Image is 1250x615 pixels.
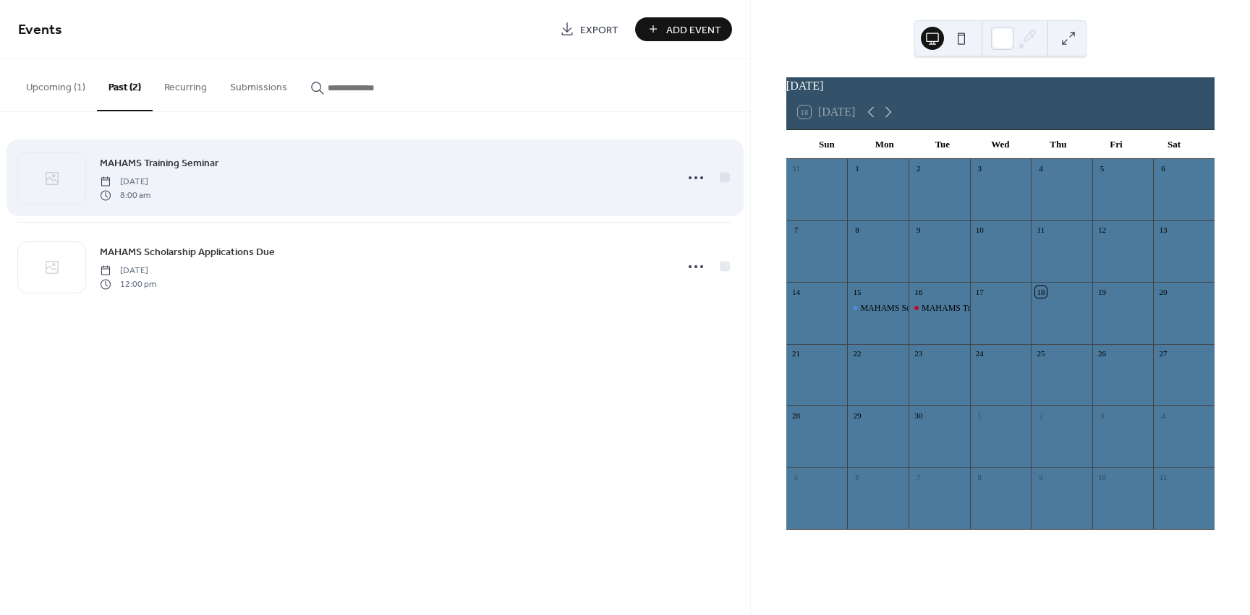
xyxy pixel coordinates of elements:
[913,163,924,174] div: 2
[786,77,1215,95] div: [DATE]
[913,410,924,421] div: 30
[856,130,914,159] div: Mon
[549,17,629,41] a: Export
[666,22,721,38] span: Add Event
[913,471,924,482] div: 7
[100,156,218,171] span: MAHAMS Training Seminar
[100,265,156,278] span: [DATE]
[1145,130,1203,159] div: Sat
[791,348,802,359] div: 21
[922,302,1024,314] div: MAHAMS Training Seminar
[100,189,150,202] span: 8:00 am
[791,225,802,236] div: 7
[1157,286,1168,297] div: 20
[914,130,971,159] div: Tue
[847,302,909,314] div: MAHAMS Scholarship Applications Due
[851,348,862,359] div: 22
[1157,471,1168,482] div: 11
[1157,410,1168,421] div: 4
[1029,130,1087,159] div: Thu
[974,410,985,421] div: 1
[1035,410,1046,421] div: 2
[100,176,150,189] span: [DATE]
[100,278,156,291] span: 12:00 pm
[100,244,275,260] a: MAHAMS Scholarship Applications Due
[635,17,732,41] button: Add Event
[909,302,970,314] div: MAHAMS Training Seminar
[1097,348,1107,359] div: 26
[851,225,862,236] div: 8
[1097,471,1107,482] div: 10
[913,348,924,359] div: 23
[14,59,97,110] button: Upcoming (1)
[974,348,985,359] div: 24
[1035,225,1046,236] div: 11
[860,302,1005,314] div: MAHAMS Scholarship Applications Due
[791,286,802,297] div: 14
[100,155,218,171] a: MAHAMS Training Seminar
[791,471,802,482] div: 5
[974,225,985,236] div: 10
[913,225,924,236] div: 9
[1157,225,1168,236] div: 13
[100,245,275,260] span: MAHAMS Scholarship Applications Due
[153,59,218,110] button: Recurring
[1035,286,1046,297] div: 18
[1097,286,1107,297] div: 19
[851,410,862,421] div: 29
[851,163,862,174] div: 1
[97,59,153,111] button: Past (2)
[851,471,862,482] div: 6
[798,130,856,159] div: Sun
[974,286,985,297] div: 17
[1035,471,1046,482] div: 9
[580,22,618,38] span: Export
[1035,348,1046,359] div: 25
[1087,130,1145,159] div: Fri
[971,130,1029,159] div: Wed
[18,16,62,44] span: Events
[1035,163,1046,174] div: 4
[791,410,802,421] div: 28
[1097,225,1107,236] div: 12
[851,286,862,297] div: 15
[974,471,985,482] div: 8
[218,59,299,110] button: Submissions
[1157,348,1168,359] div: 27
[974,163,985,174] div: 3
[913,286,924,297] div: 16
[1097,410,1107,421] div: 3
[791,163,802,174] div: 31
[1097,163,1107,174] div: 5
[1157,163,1168,174] div: 6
